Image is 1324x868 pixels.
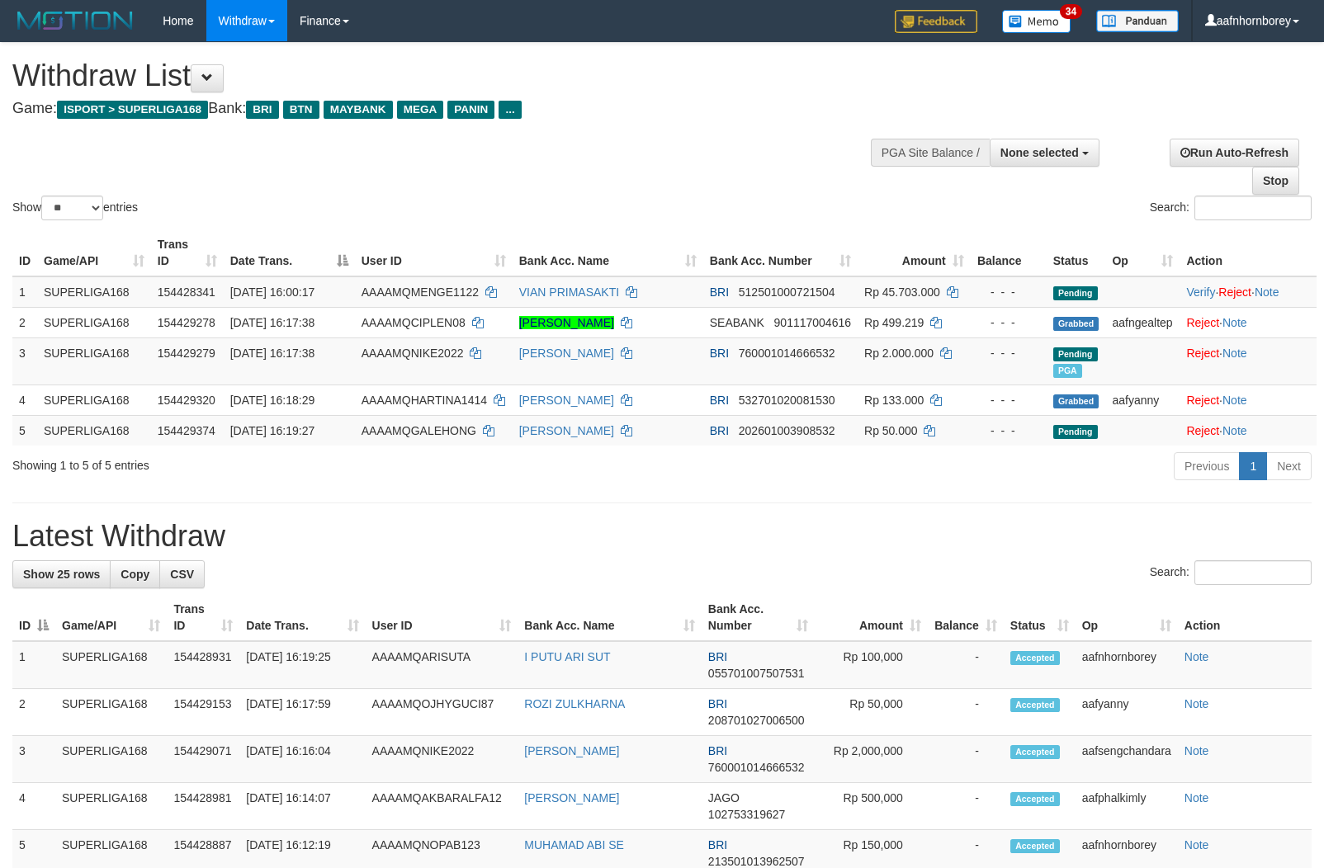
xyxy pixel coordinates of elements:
[362,285,479,299] span: AAAAMQMENGE1122
[55,736,167,783] td: SUPERLIGA168
[355,229,513,276] th: User ID: activate to sort column ascending
[708,744,727,757] span: BRI
[366,689,518,736] td: AAAAMQOJHYGUCI87
[1252,167,1299,195] a: Stop
[1076,641,1178,689] td: aafnhornborey
[1010,651,1060,665] span: Accepted
[12,101,866,117] h4: Game: Bank:
[774,316,851,329] span: Copy 901117004616 to clipboard
[41,196,103,220] select: Showentries
[1186,347,1219,360] a: Reject
[1186,316,1219,329] a: Reject
[708,714,805,727] span: Copy 208701027006500 to clipboard
[524,744,619,757] a: [PERSON_NAME]
[1185,650,1209,663] a: Note
[158,347,215,360] span: 154429279
[12,594,55,641] th: ID: activate to sort column descending
[12,196,138,220] label: Show entries
[1053,394,1099,408] span: Grabbed
[977,422,1040,439] div: - - -
[708,838,727,851] span: BRI
[815,594,928,641] th: Amount: activate to sort column ascending
[518,594,702,641] th: Bank Acc. Name: activate to sort column ascending
[928,594,1004,641] th: Balance: activate to sort column ascending
[12,736,55,783] td: 3
[362,347,464,360] span: AAAAMQNIKE2022
[815,783,928,830] td: Rp 500,000
[1053,347,1098,361] span: Pending
[12,8,138,33] img: MOTION_logo.png
[1222,316,1247,329] a: Note
[1186,394,1219,407] a: Reject
[1105,307,1180,337] td: aafngealtep
[1185,838,1209,851] a: Note
[864,347,934,360] span: Rp 2.000.000
[1180,384,1317,415] td: ·
[170,568,194,581] span: CSV
[864,394,924,407] span: Rp 133.000
[739,347,835,360] span: Copy 760001014666532 to clipboard
[1000,146,1079,159] span: None selected
[37,307,151,337] td: SUPERLIGA168
[1222,347,1247,360] a: Note
[1053,364,1082,378] span: Marked by aafsengchandara
[524,697,625,710] a: ROZI ZULKHARNA
[1076,736,1178,783] td: aafsengchandara
[871,139,990,167] div: PGA Site Balance /
[12,59,866,92] h1: Withdraw List
[710,394,729,407] span: BRI
[167,736,239,783] td: 154429071
[1222,424,1247,437] a: Note
[37,415,151,446] td: SUPERLIGA168
[12,560,111,588] a: Show 25 rows
[977,314,1040,331] div: - - -
[158,424,215,437] span: 154429374
[1239,452,1267,480] a: 1
[121,568,149,581] span: Copy
[1047,229,1106,276] th: Status
[1194,196,1312,220] input: Search:
[167,783,239,830] td: 154428981
[1010,839,1060,853] span: Accepted
[1180,229,1317,276] th: Action
[366,594,518,641] th: User ID: activate to sort column ascending
[1180,307,1317,337] td: ·
[167,594,239,641] th: Trans ID: activate to sort column ascending
[12,276,37,308] td: 1
[230,316,314,329] span: [DATE] 16:17:38
[1266,452,1312,480] a: Next
[1194,560,1312,585] input: Search:
[864,285,940,299] span: Rp 45.703.000
[167,641,239,689] td: 154428931
[151,229,224,276] th: Trans ID: activate to sort column ascending
[366,641,518,689] td: AAAAMQARISUTA
[864,424,918,437] span: Rp 50.000
[239,641,365,689] td: [DATE] 16:19:25
[519,347,614,360] a: [PERSON_NAME]
[1185,697,1209,710] a: Note
[246,101,278,119] span: BRI
[702,594,815,641] th: Bank Acc. Number: activate to sort column ascending
[703,229,858,276] th: Bank Acc. Number: activate to sort column ascending
[12,229,37,276] th: ID
[1170,139,1299,167] a: Run Auto-Refresh
[1060,4,1082,19] span: 34
[1076,594,1178,641] th: Op: activate to sort column ascending
[12,307,37,337] td: 2
[158,394,215,407] span: 154429320
[513,229,703,276] th: Bank Acc. Name: activate to sort column ascending
[362,394,487,407] span: AAAAMQHARTINA1414
[1053,286,1098,300] span: Pending
[1218,285,1251,299] a: Reject
[23,568,100,581] span: Show 25 rows
[230,285,314,299] span: [DATE] 16:00:17
[708,808,785,821] span: Copy 102753319627 to clipboard
[1105,229,1180,276] th: Op: activate to sort column ascending
[1174,452,1240,480] a: Previous
[1180,415,1317,446] td: ·
[739,285,835,299] span: Copy 512501000721504 to clipboard
[37,276,151,308] td: SUPERLIGA168
[708,761,805,774] span: Copy 760001014666532 to clipboard
[1053,317,1099,331] span: Grabbed
[524,791,619,804] a: [PERSON_NAME]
